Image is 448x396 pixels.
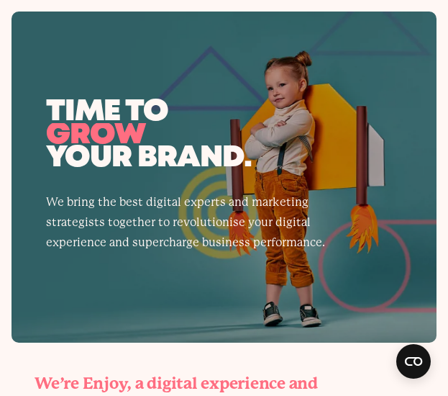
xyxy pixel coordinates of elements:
div: and [289,373,318,395]
span: your brand. [46,148,402,169]
p: We bring the best digital experts and marketing strategists together to revolutionise your digita... [46,192,331,253]
div: experience [201,373,285,395]
div: We’re [35,373,79,395]
div: digital [147,373,197,395]
button: Open CMP widget [396,344,431,379]
span: time to [46,102,402,123]
span: grow [46,123,146,148]
div: a [135,373,144,395]
div: Enjoy, [83,373,132,395]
